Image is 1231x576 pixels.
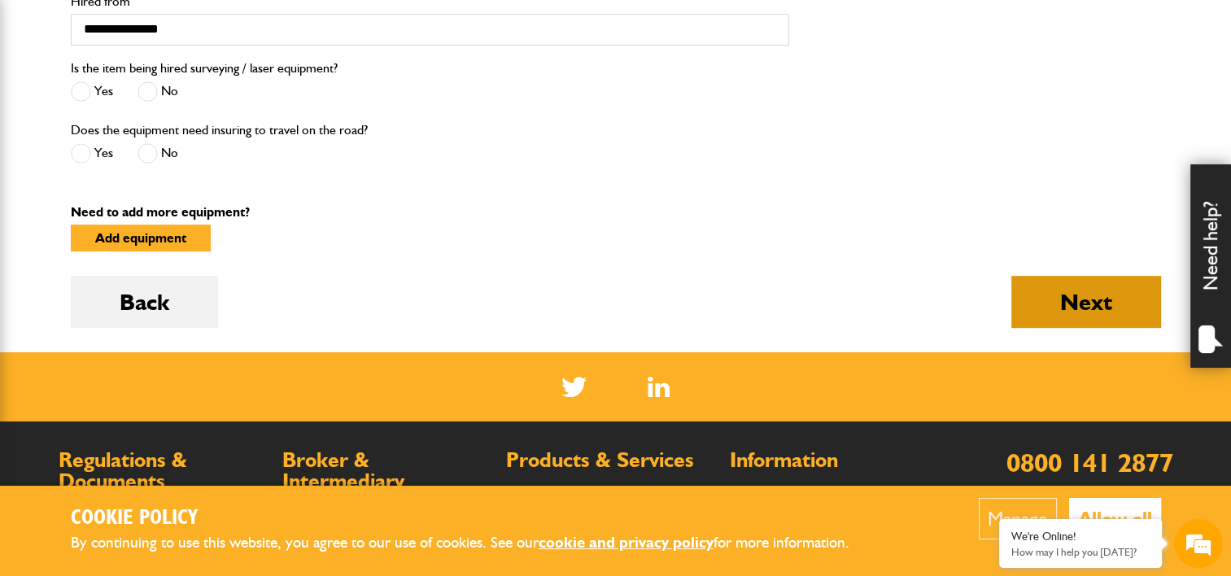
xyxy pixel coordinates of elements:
button: Allow all [1069,498,1161,539]
div: We're Online! [1011,530,1150,543]
h2: Regulations & Documents [59,450,266,491]
a: cookie and privacy policy [539,533,714,552]
label: No [138,143,178,164]
div: Need help? [1190,164,1231,368]
div: Minimize live chat window [267,8,306,47]
input: Enter your email address [21,199,297,234]
img: Linked In [648,377,670,397]
p: Need to add more equipment? [71,206,1161,219]
label: Does the equipment need insuring to travel on the road? [71,124,368,137]
h2: Information [730,450,937,471]
button: Next [1011,276,1161,328]
textarea: Type your message and hit 'Enter' [21,295,297,438]
input: Enter your phone number [21,247,297,282]
a: LinkedIn [648,377,670,397]
h2: Cookie Policy [71,506,876,531]
p: How may I help you today? [1011,546,1150,558]
button: Back [71,276,218,328]
label: Is the item being hired surveying / laser equipment? [71,62,338,75]
a: 0800 141 2877 [1006,447,1173,478]
img: Twitter [561,377,587,397]
h2: Broker & Intermediary [282,450,490,491]
label: Yes [71,81,113,102]
img: d_20077148190_company_1631870298795_20077148190 [28,90,68,113]
div: Chat with us now [85,91,273,112]
em: Start Chat [221,452,295,473]
label: No [138,81,178,102]
label: Yes [71,143,113,164]
input: Enter your last name [21,151,297,186]
button: Add equipment [71,225,211,251]
p: By continuing to use this website, you agree to our use of cookies. See our for more information. [71,530,876,556]
button: Manage [979,498,1057,539]
h2: Products & Services [506,450,714,471]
